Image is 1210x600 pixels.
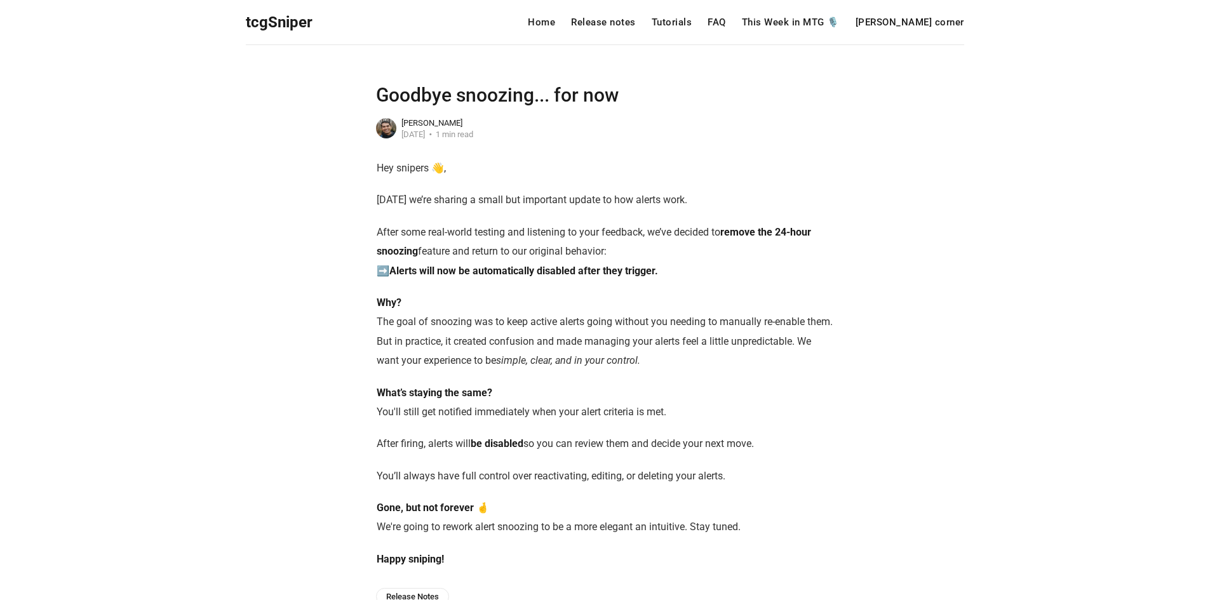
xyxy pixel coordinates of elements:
[652,18,692,27] a: Tutorials
[401,118,462,128] a: [PERSON_NAME]
[708,18,726,27] a: FAQ
[571,18,636,27] a: Release notes
[377,498,834,537] p: We're going to rework alert snoozing to be a more elegant an intuitive. Stay tuned.
[377,159,834,178] p: Hey snipers 👋,
[376,83,833,107] h1: Goodbye snoozing... for now
[377,502,489,514] strong: Gone, but not forever 🤞
[377,553,444,565] strong: Happy sniping!
[377,293,834,371] p: The goal of snoozing was to keep active alerts going without you needing to manually re-enable th...
[389,265,658,277] strong: Alerts will now be automatically disabled after they trigger.
[377,467,834,486] p: You’ll always have full control over reactivating, editing, or deleting your alerts.
[528,18,555,27] a: Home
[496,354,640,366] em: simple, clear, and in your control.
[377,223,834,281] p: After some real-world testing and listening to your feedback, we’ve decided to feature and return...
[425,130,473,138] div: 1 min read
[375,117,398,140] img: Jonathan Hosein
[377,383,834,422] p: You'll still get notified immediately when your alert criteria is met.
[377,297,401,309] strong: Why?
[377,434,834,453] p: After firing, alerts will so you can review them and decide your next move.
[246,13,313,31] span: tcgSniper
[471,437,523,450] strong: be disabled
[377,387,492,399] strong: What’s staying the same?
[856,18,964,27] a: [PERSON_NAME] corner
[246,10,313,36] a: tcgSniper
[742,18,840,27] a: This Week in MTG 🎙️
[377,190,834,210] p: [DATE] we’re sharing a small but important update to how alerts work.
[401,130,425,139] time: [DATE]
